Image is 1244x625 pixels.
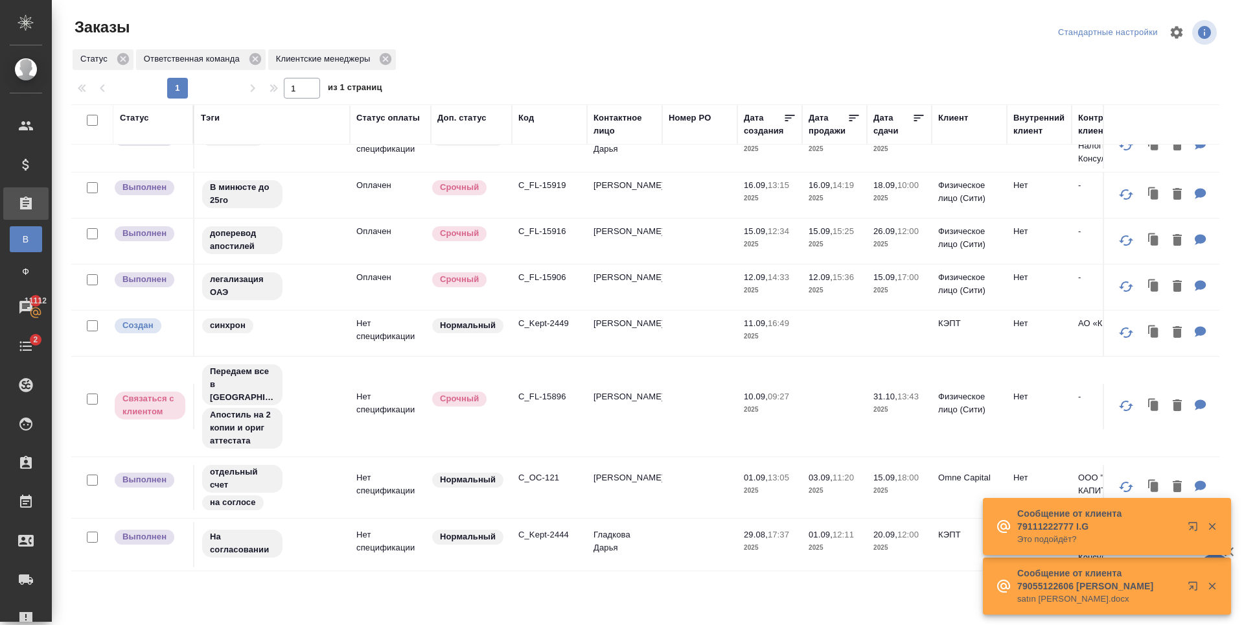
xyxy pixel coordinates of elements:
[1078,112,1140,137] div: Контрагент клиента
[350,311,431,356] td: Нет спецификации
[210,319,246,332] p: синхрон
[1166,393,1188,419] button: Удалить
[1142,393,1166,419] button: Клонировать
[1142,132,1166,159] button: Клонировать
[1013,317,1065,330] p: Нет
[587,522,662,567] td: Гладкова Дарья
[1180,513,1211,545] button: Открыть в новой вкладке
[1199,580,1225,592] button: Закрыть
[809,484,860,497] p: 2025
[122,392,178,418] p: Связаться с клиентом
[10,259,42,285] a: Ф
[897,272,919,282] p: 17:00
[897,530,919,539] p: 12:00
[1142,320,1166,346] button: Клонировать
[809,272,833,282] p: 12.09,
[1111,471,1142,502] button: Обновить
[833,530,854,539] p: 12:11
[938,317,1000,330] p: КЭПТ
[1161,17,1192,48] span: Настроить таблицу
[1013,225,1065,238] p: Нет
[1111,179,1142,210] button: Обновить
[210,365,275,404] p: Передаем все в [GEOGRAPHIC_DATA]
[440,530,496,543] p: Нормальный
[1055,23,1161,43] div: split button
[518,112,534,124] div: Код
[431,528,505,546] div: Статус по умолчанию для стандартных заказов
[809,143,860,156] p: 2025
[201,225,343,255] div: доперевод апостилей
[122,473,167,486] p: Выполнен
[833,272,854,282] p: 15:36
[17,294,54,307] span: 11112
[201,363,343,450] div: Передаем все в сити, Апостиль на 2 копии и ориг аттестата
[873,112,912,137] div: Дата сдачи
[1017,567,1179,593] p: Сообщение от клиента 79055122606 [PERSON_NAME]
[897,226,919,236] p: 12:00
[1013,179,1065,192] p: Нет
[768,318,789,328] p: 16:49
[897,392,919,401] p: 13:43
[71,17,130,38] span: Заказы
[873,541,925,554] p: 2025
[16,233,36,246] span: В
[938,112,968,124] div: Клиент
[1078,179,1140,192] p: -
[744,330,796,343] p: 2025
[328,80,382,99] span: из 1 страниц
[744,226,768,236] p: 15.09,
[201,179,343,209] div: В минюсте до 25го
[809,180,833,190] p: 16.09,
[873,530,897,539] p: 20.09,
[1111,317,1142,348] button: Обновить
[1013,471,1065,484] p: Нет
[25,333,45,346] span: 2
[938,471,1000,484] p: Omne Capital
[431,317,505,335] div: Статус по умолчанию для стандартных заказов
[518,390,581,403] p: C_FL-15896
[744,403,796,416] p: 2025
[873,484,925,497] p: 2025
[210,408,275,447] p: Апостиль на 2 копии и ориг аттестата
[3,330,49,362] a: 2
[3,291,49,324] a: 11112
[833,180,854,190] p: 14:19
[440,181,479,194] p: Срочный
[113,179,187,196] div: Выставляет ПМ после сдачи и проведения начислений. Последний этап для ПМа
[1111,130,1142,161] button: Обновить
[744,143,796,156] p: 2025
[744,180,768,190] p: 16.09,
[518,528,581,541] p: C_Kept-2444
[744,284,796,297] p: 2025
[1166,474,1188,501] button: Удалить
[744,238,796,251] p: 2025
[809,473,833,482] p: 03.09,
[744,530,768,539] p: 29.08,
[120,112,149,124] div: Статус
[833,226,854,236] p: 15:25
[350,123,431,169] td: Нет спецификации
[1142,274,1166,300] button: Клонировать
[744,541,796,554] p: 2025
[809,112,847,137] div: Дата продажи
[518,317,581,330] p: C_Kept-2449
[144,53,244,65] p: Ответственная команда
[431,179,505,196] div: Выставляется автоматически, если на указанный объем услуг необходимо больше времени в стандартном...
[1142,228,1166,254] button: Клонировать
[201,464,343,512] div: отдельный счет, на соглосе
[593,112,656,137] div: Контактное лицо
[587,265,662,310] td: [PERSON_NAME]
[122,530,167,543] p: Выполнен
[938,179,1000,205] p: Физическое лицо (Сити)
[440,473,496,486] p: Нормальный
[1180,573,1211,604] button: Открыть в новой вкладке
[1017,593,1179,606] p: satın [PERSON_NAME].docx
[768,530,789,539] p: 17:37
[744,473,768,482] p: 01.09,
[938,528,1000,541] p: КЭПТ
[809,541,860,554] p: 2025
[1166,182,1188,208] button: Удалить
[210,181,275,207] p: В минюсте до 25го
[1142,182,1166,208] button: Клонировать
[1013,390,1065,403] p: Нет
